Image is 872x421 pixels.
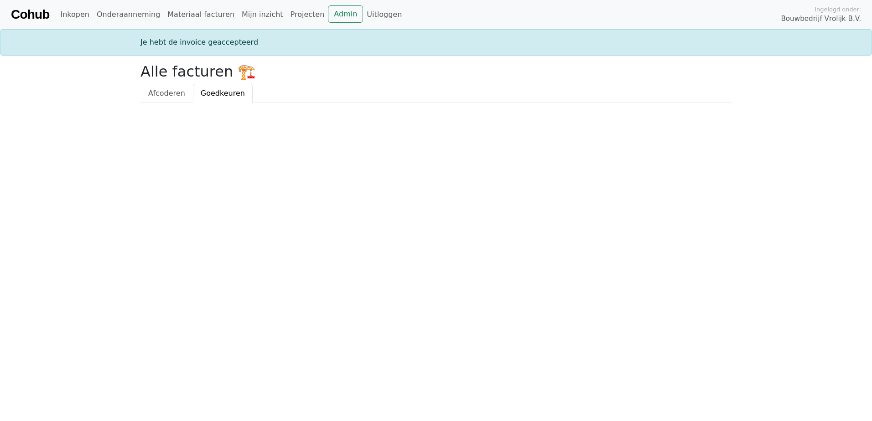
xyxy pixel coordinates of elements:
[140,84,193,103] a: Afcoderen
[193,84,253,103] a: Goedkeuren
[93,5,164,24] a: Onderaanneming
[140,63,732,80] h2: Alle facturen 🏗️
[11,4,49,26] a: Cohub
[201,89,245,98] span: Goedkeuren
[164,5,238,24] a: Materiaal facturen
[363,5,405,24] a: Uitloggen
[148,89,185,98] span: Afcoderen
[135,37,737,48] div: Je hebt de invoice geaccepteerd
[815,5,861,14] span: Ingelogd onder:
[57,5,93,24] a: Inkopen
[781,14,861,24] span: Bouwbedrijf Vrolijk B.V.
[238,5,287,24] a: Mijn inzicht
[328,5,363,23] a: Admin
[287,5,328,24] a: Projecten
